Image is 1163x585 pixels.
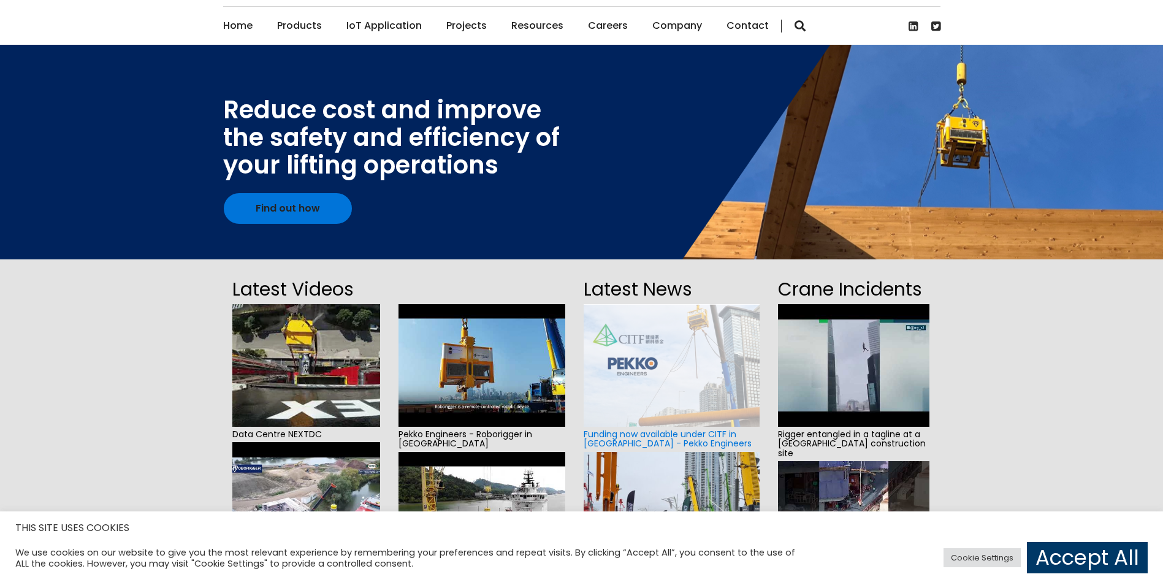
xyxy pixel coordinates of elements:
a: IoT Application [346,7,422,45]
h2: Crane Incidents [778,275,929,304]
img: hqdefault.jpg [232,304,380,427]
h2: Latest Videos [232,275,380,304]
a: Accept All [1027,542,1148,573]
a: Find out how [224,193,352,224]
img: hqdefault.jpg [398,304,566,427]
div: Reduce cost and improve the safety and efficiency of your lifting operations [223,96,560,179]
a: Funding now available under CITF in [GEOGRAPHIC_DATA] - Pekko Engineers [584,428,752,449]
a: Resources [511,7,563,45]
span: Data Centre NEXTDC [232,427,380,442]
h5: THIS SITE USES COOKIES [15,520,1148,536]
a: Products [277,7,322,45]
span: Rigger entangled in a tagline at a [GEOGRAPHIC_DATA] construction site [778,427,929,461]
a: Contact [726,7,769,45]
a: Cookie Settings [944,548,1021,567]
h2: Latest News [584,275,759,304]
a: Careers [588,7,628,45]
span: Pekko Engineers - Roborigger in [GEOGRAPHIC_DATA] [398,427,566,452]
div: We use cookies on our website to give you the most relevant experience by remembering your prefer... [15,547,808,569]
img: hqdefault.jpg [232,442,380,565]
img: hqdefault.jpg [398,452,566,575]
a: Company [652,7,702,45]
img: hqdefault.jpg [778,304,929,427]
a: Home [223,7,253,45]
a: Projects [446,7,487,45]
img: hqdefault.jpg [778,461,929,584]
